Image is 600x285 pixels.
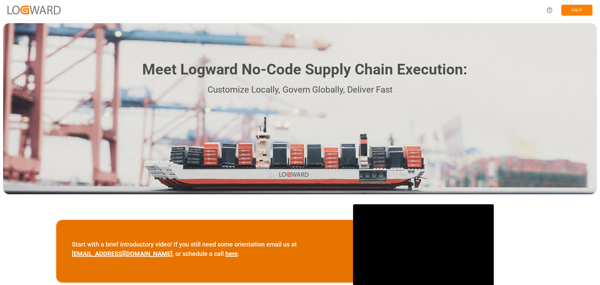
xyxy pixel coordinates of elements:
[142,59,467,81] h1: Meet Logward No-Code Supply Chain Execution:
[561,5,592,16] button: Log In
[72,250,172,257] a: [EMAIL_ADDRESS][DOMAIN_NAME]
[133,83,467,97] p: Customize Locally, Govern Globally, Deliver Fast
[225,250,238,257] a: here
[542,3,557,17] button: Help Center
[7,6,61,14] img: Logward_new_orange.png
[72,240,337,258] p: Start with a brief introductory video! If you still need some orientation email us at , or schedu...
